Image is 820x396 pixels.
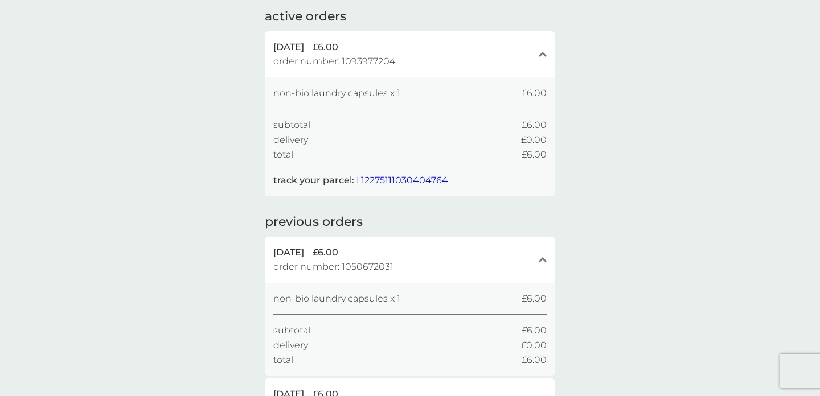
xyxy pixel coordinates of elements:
[273,118,310,133] span: subtotal
[273,173,448,188] p: track your parcel:
[522,291,547,306] span: £6.00
[273,54,395,69] span: order number: 1093977204
[522,118,547,133] span: £6.00
[273,245,304,260] span: [DATE]
[273,133,308,147] span: delivery
[273,86,400,101] span: non-bio laundry capsules x 1
[313,245,338,260] span: £6.00
[273,40,304,55] span: [DATE]
[273,291,400,306] span: non-bio laundry capsules x 1
[521,338,547,353] span: £0.00
[273,147,293,162] span: total
[522,323,547,338] span: £6.00
[265,8,346,26] h2: active orders
[313,40,338,55] span: £6.00
[265,213,363,231] h2: previous orders
[521,133,547,147] span: £0.00
[522,86,547,101] span: £6.00
[522,353,547,368] span: £6.00
[356,175,448,185] a: L12275111030404764
[273,353,293,368] span: total
[522,147,547,162] span: £6.00
[273,338,308,353] span: delivery
[273,259,393,274] span: order number: 1050672031
[273,323,310,338] span: subtotal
